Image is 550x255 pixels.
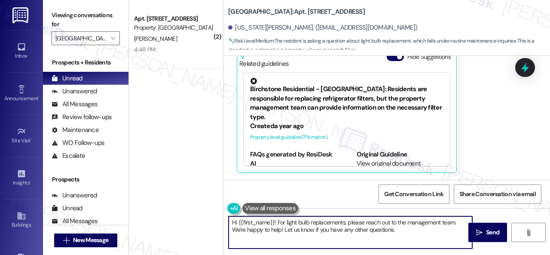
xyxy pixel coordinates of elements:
span: Share Conversation via email [459,190,536,199]
a: Buildings [4,209,39,232]
div: All Messages [52,100,98,109]
div: Unanswered [52,191,97,200]
a: Inbox [4,40,39,63]
button: Share Conversation via email [454,184,541,204]
i:  [525,229,532,236]
a: Insights • [4,166,39,190]
button: Send [468,223,507,242]
input: All communities [55,31,106,45]
div: Property: [GEOGRAPHIC_DATA] [134,23,214,32]
div: Prospects [43,175,128,184]
span: • [38,94,40,100]
span: : The resident is asking a question about light bulb replacement, which falls under routine maint... [228,37,550,55]
div: Created a year ago [250,122,443,131]
img: ResiDesk Logo [12,7,30,23]
div: Unanswered [52,87,97,96]
button: New Message [54,233,118,247]
a: Site Visit • [4,124,39,147]
div: [US_STATE][PERSON_NAME]. ([EMAIL_ADDRESS][DOMAIN_NAME]) [228,23,417,32]
span: Get Conversation Link [384,190,443,199]
div: WO Follow-ups [52,138,104,147]
span: • [31,136,32,142]
b: Original Guideline [357,150,407,159]
div: All Messages [52,217,98,226]
div: Related guidelines [239,52,289,68]
span: • [30,178,31,184]
label: Viewing conversations for [52,9,120,31]
span: New Message [73,236,108,245]
div: Birchstone Residential - [GEOGRAPHIC_DATA]: Residents are responsible for replacing refrigerator ... [250,78,443,122]
div: Apt. [STREET_ADDRESS] [134,14,214,23]
div: Review follow-ups [52,113,112,122]
div: Maintenance [52,126,99,135]
span: Send [486,228,499,237]
div: Property level guideline ( 71 % match) [250,133,443,142]
div: Unread [52,74,82,83]
i:  [476,229,483,236]
strong: 🔧 Risk Level: Medium [228,37,274,44]
div: Escalate [52,151,85,160]
i:  [63,237,70,244]
i:  [110,35,115,42]
div: Prospects + Residents [43,58,128,67]
textarea: Hi {{first_name}}! For light bulb replacements, please reach out to the management team. We're ha... [229,216,472,249]
div: 4:48 PM: [134,46,156,53]
div: View original document here [357,159,444,178]
label: Hide Suggestions [407,52,451,61]
b: [GEOGRAPHIC_DATA]: Apt. [STREET_ADDRESS] [228,7,365,16]
button: Get Conversation Link [379,184,449,204]
div: Unread [52,204,82,213]
b: FAQs generated by ResiDesk AI [250,150,333,168]
span: [PERSON_NAME] [134,35,177,43]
